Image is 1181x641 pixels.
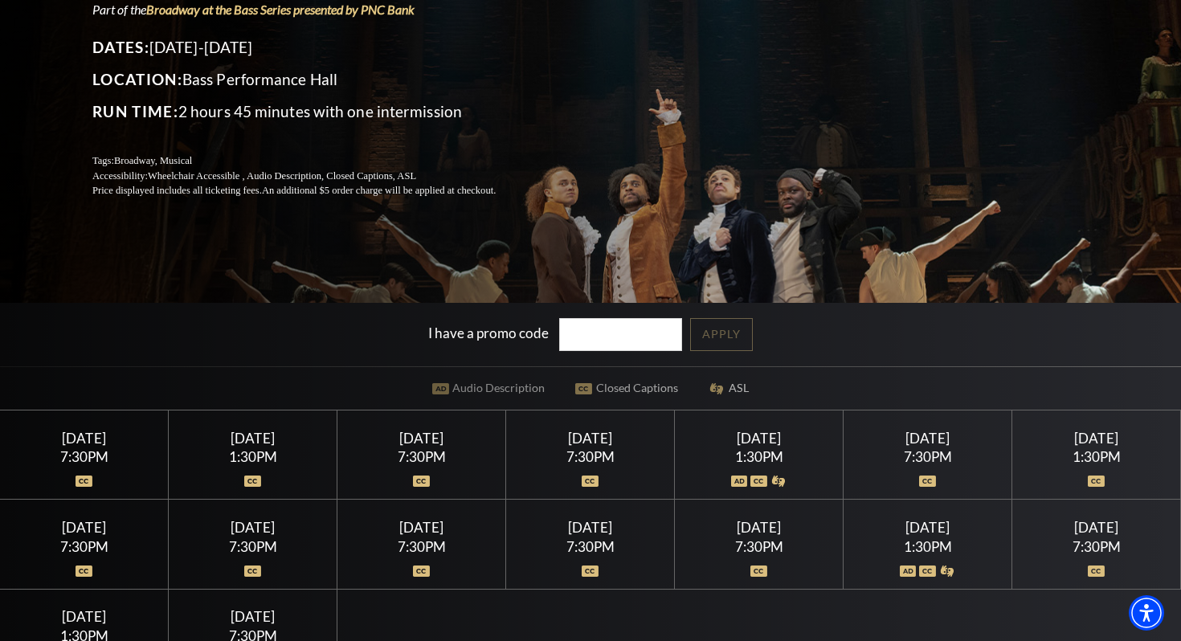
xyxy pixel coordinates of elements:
div: 7:30PM [188,540,318,553]
div: [DATE] [525,519,656,536]
div: Accessibility Menu [1129,595,1164,631]
p: Tags: [92,153,534,169]
span: Broadway, Musical [114,155,192,166]
div: [DATE] [863,519,993,536]
div: [DATE] [19,430,149,447]
span: Wheelchair Accessible , Audio Description, Closed Captions, ASL [148,170,416,182]
div: 1:30PM [1032,450,1162,463]
div: 7:30PM [19,450,149,463]
div: [DATE] [1032,519,1162,536]
span: Dates: [92,38,149,56]
span: An additional $5 order charge will be applied at checkout. [262,185,496,196]
div: [DATE] [1032,430,1162,447]
div: [DATE] [694,430,824,447]
p: Part of the [92,1,534,18]
div: [DATE] [19,519,149,536]
div: 7:30PM [1032,540,1162,553]
div: [DATE] [694,519,824,536]
div: [DATE] [357,430,487,447]
p: Bass Performance Hall [92,67,534,92]
div: 7:30PM [863,450,993,463]
span: Location: [92,70,182,88]
label: I have a promo code [428,324,549,341]
a: Broadway at the Bass Series presented by PNC Bank - open in a new tab [146,2,415,17]
p: [DATE]-[DATE] [92,35,534,60]
div: [DATE] [863,430,993,447]
div: [DATE] [188,608,318,625]
div: 1:30PM [694,450,824,463]
div: 7:30PM [694,540,824,553]
div: 7:30PM [19,540,149,553]
p: 2 hours 45 minutes with one intermission [92,99,534,125]
div: [DATE] [188,519,318,536]
div: [DATE] [525,430,656,447]
div: [DATE] [357,519,487,536]
div: 7:30PM [525,540,656,553]
div: [DATE] [188,430,318,447]
div: 7:30PM [357,450,487,463]
span: Run Time: [92,102,178,120]
p: Accessibility: [92,169,534,184]
div: [DATE] [19,608,149,625]
div: 1:30PM [188,450,318,463]
div: 1:30PM [863,540,993,553]
div: 7:30PM [357,540,487,553]
div: 7:30PM [525,450,656,463]
p: Price displayed includes all ticketing fees. [92,183,534,198]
